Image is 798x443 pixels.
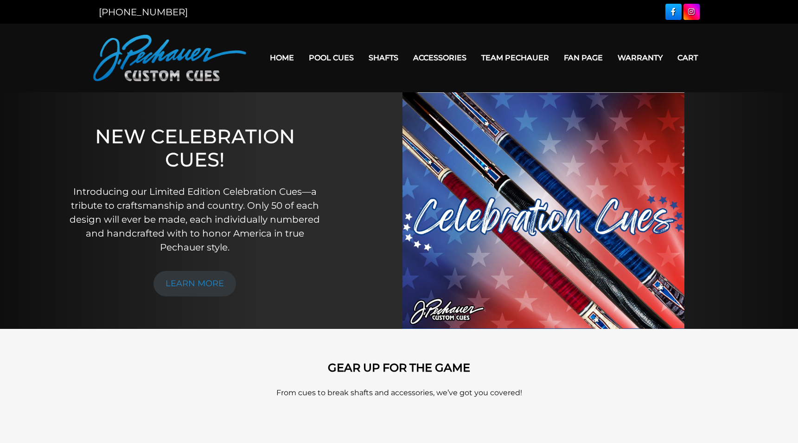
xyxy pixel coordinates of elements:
[610,46,670,70] a: Warranty
[328,361,470,374] strong: GEAR UP FOR THE GAME
[474,46,556,70] a: Team Pechauer
[64,185,325,254] p: Introducing our Limited Edition Celebration Cues—a tribute to craftsmanship and country. Only 50 ...
[556,46,610,70] a: Fan Page
[153,271,236,296] a: LEARN MORE
[64,125,325,172] h1: NEW CELEBRATION CUES!
[99,6,188,18] a: [PHONE_NUMBER]
[301,46,361,70] a: Pool Cues
[361,46,406,70] a: Shafts
[135,387,664,398] p: From cues to break shafts and accessories, we’ve got you covered!
[670,46,705,70] a: Cart
[262,46,301,70] a: Home
[406,46,474,70] a: Accessories
[93,35,246,81] img: Pechauer Custom Cues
